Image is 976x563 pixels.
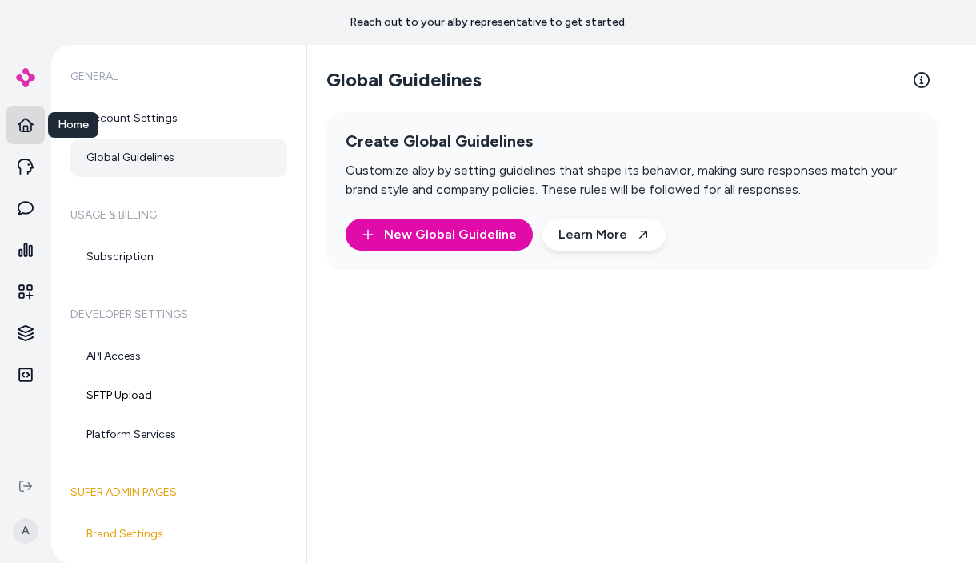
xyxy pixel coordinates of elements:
[16,68,35,87] img: alby Logo
[70,376,287,415] a: SFTP Upload
[70,416,287,454] a: Platform Services
[48,112,98,138] div: Home
[70,292,287,337] h6: Developer Settings
[350,14,627,30] p: Reach out to your alby representative to get started.
[70,193,287,238] h6: Usage & Billing
[70,470,287,515] h6: Super Admin Pages
[70,139,287,177] a: Global Guidelines
[10,505,42,557] button: A
[70,238,287,276] a: Subscription
[70,54,287,99] h6: General
[384,225,517,244] span: New Global Guideline
[326,67,482,93] h2: Global Guidelines
[70,337,287,376] a: API Access
[542,219,666,251] a: Learn More
[70,99,287,138] a: Account Settings
[346,131,918,151] h2: Create Global Guidelines
[346,219,533,251] button: New Global Guideline
[70,515,287,553] a: Brand Settings
[13,518,38,544] span: A
[346,161,918,199] p: Customize alby by setting guidelines that shape its behavior, making sure responses match your br...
